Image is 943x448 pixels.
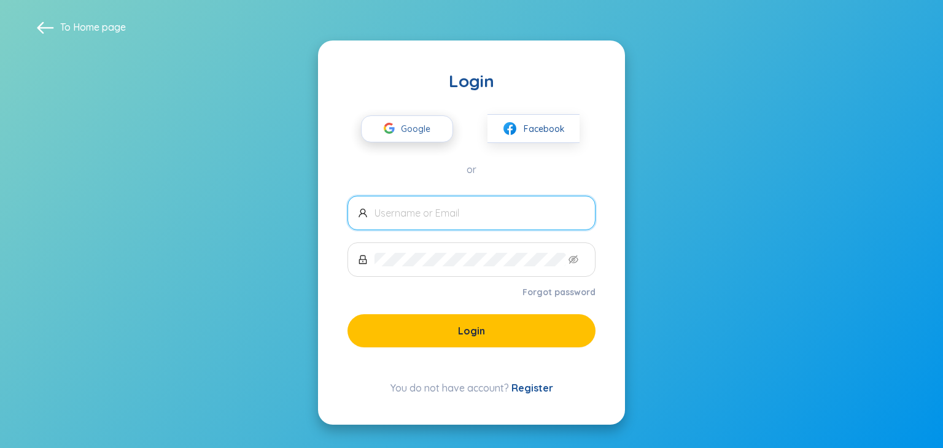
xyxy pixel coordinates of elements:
[60,20,126,34] span: To
[511,382,553,394] a: Register
[358,255,368,265] span: lock
[569,255,578,265] span: eye-invisible
[347,163,596,176] div: or
[522,286,596,298] a: Forgot password
[524,122,565,136] span: Facebook
[73,21,126,33] a: Home page
[361,115,453,142] button: Google
[458,324,485,338] span: Login
[358,208,368,218] span: user
[374,206,585,220] input: Username or Email
[487,114,580,143] button: facebookFacebook
[347,380,596,395] div: You do not have account?
[347,314,596,347] button: Login
[347,70,596,92] div: Login
[401,116,437,142] span: Google
[502,121,518,136] img: facebook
